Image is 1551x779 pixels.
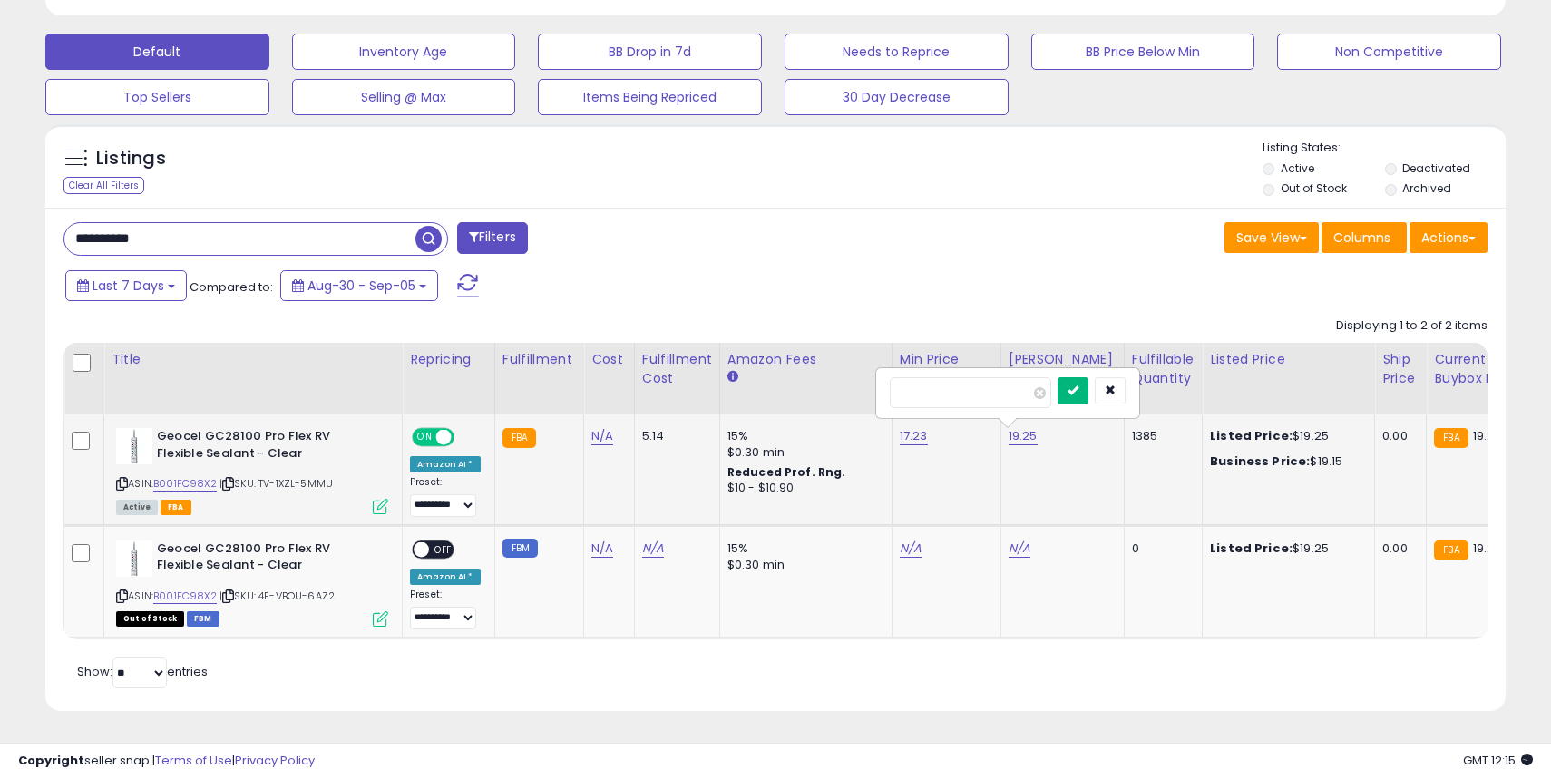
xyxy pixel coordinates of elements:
[410,569,481,585] div: Amazon AI *
[112,350,395,369] div: Title
[1263,140,1505,157] p: Listing States:
[1322,222,1407,253] button: Columns
[18,753,315,770] div: seller snap | |
[116,540,152,577] img: 41xeBgmD-EL._SL40_.jpg
[538,79,762,115] button: Items Being Repriced
[591,427,613,445] a: N/A
[157,540,377,579] b: Geocel GC28100 Pro Flex RV Flexible Sealant - Clear
[452,430,481,445] span: OFF
[1210,453,1310,470] b: Business Price:
[77,663,208,680] span: Show: entries
[429,541,458,557] span: OFF
[727,464,846,480] b: Reduced Prof. Rng.
[900,427,928,445] a: 17.23
[727,369,738,385] small: Amazon Fees.
[1402,161,1470,176] label: Deactivated
[63,177,144,194] div: Clear All Filters
[502,428,536,448] small: FBA
[727,557,878,573] div: $0.30 min
[410,589,481,629] div: Preset:
[292,79,516,115] button: Selling @ Max
[727,444,878,461] div: $0.30 min
[1009,350,1117,369] div: [PERSON_NAME]
[1281,161,1314,176] label: Active
[116,428,152,464] img: 41xeBgmD-EL._SL40_.jpg
[1434,540,1468,560] small: FBA
[900,540,922,558] a: N/A
[1333,229,1390,247] span: Columns
[900,350,993,369] div: Min Price
[1210,453,1361,470] div: $19.15
[414,430,436,445] span: ON
[457,222,528,254] button: Filters
[785,34,1009,70] button: Needs to Reprice
[642,540,664,558] a: N/A
[1402,180,1451,196] label: Archived
[1463,752,1533,769] span: 2025-09-13 12:15 GMT
[1210,350,1367,369] div: Listed Price
[1132,350,1195,388] div: Fulfillable Quantity
[161,500,191,515] span: FBA
[410,476,481,517] div: Preset:
[727,428,878,444] div: 15%
[727,540,878,557] div: 15%
[307,277,415,295] span: Aug-30 - Sep-05
[65,270,187,301] button: Last 7 Days
[1277,34,1501,70] button: Non Competitive
[410,456,481,472] div: Amazon AI *
[591,350,627,369] div: Cost
[642,350,712,388] div: Fulfillment Cost
[1210,540,1361,557] div: $19.25
[153,589,217,604] a: B001FC98X2
[153,476,217,492] a: B001FC98X2
[1473,540,1502,557] span: 19.25
[1210,540,1292,557] b: Listed Price:
[1009,540,1030,558] a: N/A
[1473,427,1502,444] span: 19.25
[1210,427,1292,444] b: Listed Price:
[538,34,762,70] button: BB Drop in 7d
[1410,222,1488,253] button: Actions
[1224,222,1319,253] button: Save View
[96,146,166,171] h5: Listings
[1336,317,1488,335] div: Displaying 1 to 2 of 2 items
[1434,350,1527,388] div: Current Buybox Price
[1009,427,1038,445] a: 19.25
[155,752,232,769] a: Terms of Use
[1382,540,1412,557] div: 0.00
[45,79,269,115] button: Top Sellers
[116,611,184,627] span: All listings that are currently out of stock and unavailable for purchase on Amazon
[116,428,388,512] div: ASIN:
[591,540,613,558] a: N/A
[1434,428,1468,448] small: FBA
[235,752,315,769] a: Privacy Policy
[157,428,377,466] b: Geocel GC28100 Pro Flex RV Flexible Sealant - Clear
[18,752,84,769] strong: Copyright
[502,539,538,558] small: FBM
[1132,540,1188,557] div: 0
[410,350,487,369] div: Repricing
[187,611,219,627] span: FBM
[219,589,335,603] span: | SKU: 4E-VBOU-6AZ2
[45,34,269,70] button: Default
[93,277,164,295] span: Last 7 Days
[1382,428,1412,444] div: 0.00
[785,79,1009,115] button: 30 Day Decrease
[1132,428,1188,444] div: 1385
[502,350,576,369] div: Fulfillment
[1281,180,1347,196] label: Out of Stock
[727,350,884,369] div: Amazon Fees
[219,476,333,491] span: | SKU: TV-1XZL-5MMU
[1031,34,1255,70] button: BB Price Below Min
[116,500,158,515] span: All listings currently available for purchase on Amazon
[292,34,516,70] button: Inventory Age
[190,278,273,296] span: Compared to:
[1382,350,1419,388] div: Ship Price
[727,481,878,496] div: $10 - $10.90
[1210,428,1361,444] div: $19.25
[116,540,388,625] div: ASIN:
[280,270,438,301] button: Aug-30 - Sep-05
[642,428,706,444] div: 5.14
